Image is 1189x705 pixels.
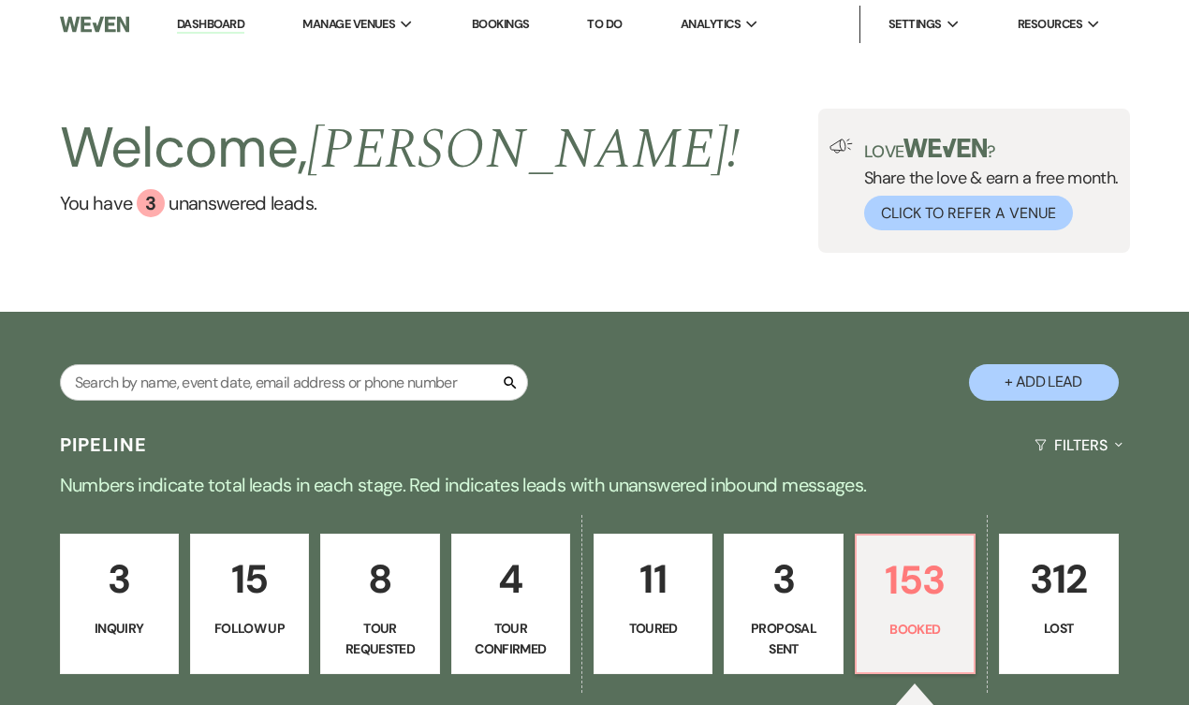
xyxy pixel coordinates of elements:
p: Tour Confirmed [463,618,558,660]
a: You have 3 unanswered leads. [60,189,741,217]
span: Analytics [681,15,741,34]
span: Resources [1018,15,1082,34]
h2: Welcome, [60,109,741,189]
p: 153 [868,549,962,611]
p: Lost [1011,618,1106,639]
a: 312Lost [999,534,1118,674]
p: 4 [463,548,558,610]
a: 4Tour Confirmed [451,534,570,674]
p: Follow Up [202,618,297,639]
a: 8Tour Requested [320,534,439,674]
button: + Add Lead [969,364,1119,401]
p: 312 [1011,548,1106,610]
p: 15 [202,548,297,610]
img: loud-speaker-illustration.svg [829,139,853,154]
span: [PERSON_NAME] ! [307,107,740,193]
p: 3 [72,548,167,610]
h3: Pipeline [60,432,148,458]
p: 3 [736,548,830,610]
input: Search by name, event date, email address or phone number [60,364,528,401]
a: 15Follow Up [190,534,309,674]
a: 3Inquiry [60,534,179,674]
a: Dashboard [177,16,244,34]
a: Bookings [472,16,530,32]
p: Toured [606,618,700,639]
p: Inquiry [72,618,167,639]
p: 8 [332,548,427,610]
a: 3Proposal Sent [724,534,843,674]
div: Share the love & earn a free month. [853,139,1119,230]
p: Proposal Sent [736,618,830,660]
a: 153Booked [855,534,976,674]
p: 11 [606,548,700,610]
img: Weven Logo [60,5,129,44]
p: Tour Requested [332,618,427,660]
a: To Do [587,16,622,32]
a: 11Toured [594,534,712,674]
p: Booked [868,619,962,639]
span: Settings [888,15,942,34]
button: Click to Refer a Venue [864,196,1073,230]
p: Love ? [864,139,1119,160]
img: weven-logo-green.svg [903,139,987,157]
div: 3 [137,189,165,217]
button: Filters [1027,420,1129,470]
span: Manage Venues [302,15,395,34]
